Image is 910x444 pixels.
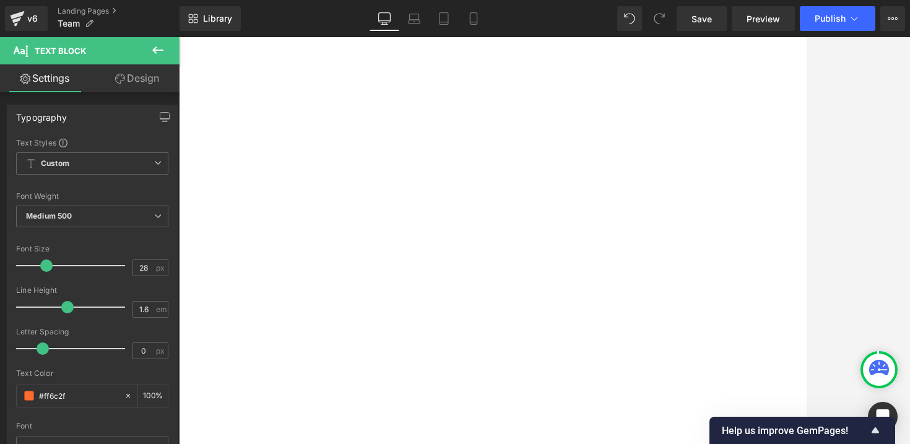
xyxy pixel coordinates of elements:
div: Letter Spacing [16,328,168,336]
span: Publish [815,14,846,24]
span: Team [58,19,80,28]
a: Mobile [459,6,488,31]
div: Font [16,422,168,430]
a: Desktop [370,6,399,31]
button: Show survey - Help us improve GemPages! [722,423,883,438]
a: v6 [5,6,48,31]
span: Preview [747,12,780,25]
a: Landing Pages [58,6,180,16]
div: Typography [16,105,67,123]
div: v6 [25,11,40,27]
a: Preview [732,6,795,31]
div: Line Height [16,286,168,295]
a: Laptop [399,6,429,31]
button: Publish [800,6,875,31]
div: Text Styles [16,137,168,147]
a: New Library [180,6,241,31]
div: Font Size [16,245,168,253]
span: Help us improve GemPages! [722,425,868,437]
span: Text Block [35,46,86,56]
b: Custom [41,159,69,169]
div: Text Color [16,369,168,378]
span: px [156,264,167,272]
span: px [156,347,167,355]
span: Save [691,12,712,25]
button: More [880,6,905,31]
div: % [138,385,168,407]
span: em [156,305,167,313]
b: Medium 500 [26,211,72,220]
input: Color [39,389,118,403]
button: Redo [647,6,672,31]
button: Undo [617,6,642,31]
div: Font Weight [16,192,168,201]
span: Library [203,13,232,24]
a: Design [92,64,182,92]
a: Tablet [429,6,459,31]
div: Open Intercom Messenger [868,402,898,432]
